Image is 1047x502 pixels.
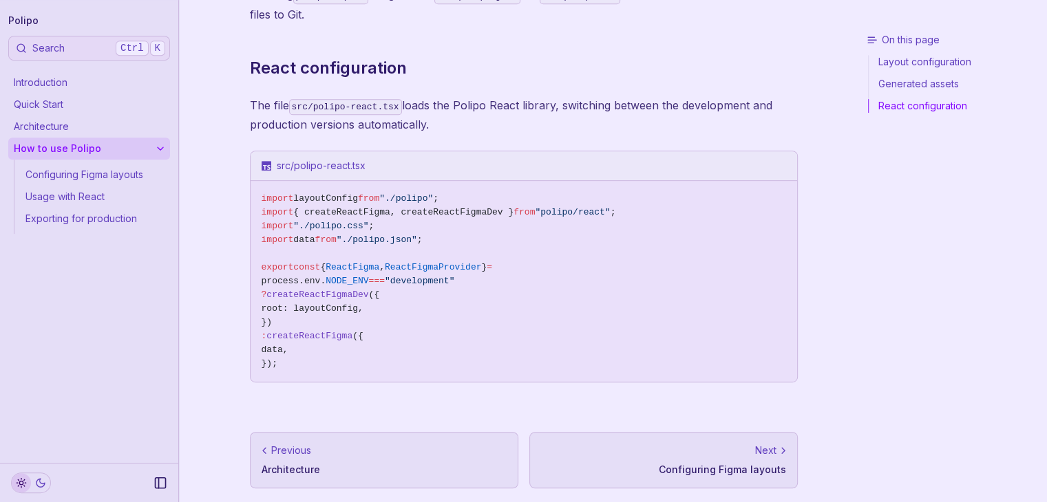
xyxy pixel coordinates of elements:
[262,463,507,477] p: Architecture
[262,262,294,272] span: export
[369,221,374,231] span: ;
[326,262,379,272] span: ReactFigma
[116,41,149,56] kbd: Ctrl
[514,207,535,217] span: from
[271,444,311,457] p: Previous
[529,432,798,488] a: NextConfiguring Figma layouts
[262,193,294,204] span: import
[262,358,277,369] span: });
[337,234,417,245] span: "./polipo.json"
[262,221,294,231] span: import
[8,11,39,30] a: Polipo
[869,55,1041,73] a: Layout configuration
[262,345,288,355] span: data,
[293,221,368,231] span: "./polipo.css"
[20,186,170,208] a: Usage with React
[487,262,492,272] span: =
[369,290,380,300] span: ({
[358,193,379,204] span: from
[250,96,798,135] p: The file loads the Polipo React library, switching between the development and production version...
[611,207,616,217] span: ;
[11,472,51,493] button: Toggle Theme
[869,95,1041,113] a: React configuration
[262,234,294,245] span: import
[250,57,407,79] a: React configuration
[417,234,423,245] span: ;
[352,331,363,341] span: ({
[293,207,514,217] span: { createReactFigma, createReactFigmaDev }
[481,262,487,272] span: }
[266,290,368,300] span: createReactFigmaDev
[8,116,170,138] a: Architecture
[8,72,170,94] a: Introduction
[369,276,385,286] span: ===
[20,208,170,230] a: Exporting for production
[869,73,1041,95] a: Generated assets
[150,41,165,56] kbd: K
[20,164,170,186] a: Configuring Figma layouts
[8,138,170,160] a: How to use Polipo
[262,276,326,286] span: process.env.
[8,94,170,116] a: Quick Start
[8,36,170,61] button: SearchCtrlK
[289,99,402,115] code: src/polipo-react.tsx
[262,207,294,217] span: import
[262,290,267,300] span: ?
[149,472,171,494] button: Collapse Sidebar
[326,276,368,286] span: NODE_ENV
[385,262,481,272] span: ReactFigmaProvider
[541,463,786,477] p: Configuring Figma layouts
[385,276,454,286] span: "development"
[315,234,337,245] span: from
[535,207,610,217] span: "polipo/react"
[433,193,438,204] span: ;
[262,331,267,341] span: :
[293,262,320,272] span: const
[293,193,358,204] span: layoutConfig
[250,432,518,488] a: PreviousArchitecture
[755,444,776,457] p: Next
[320,262,326,272] span: {
[379,193,433,204] span: "./polipo"
[867,33,1041,47] h3: On this page
[262,303,363,314] span: root: layoutConfig,
[293,234,315,245] span: data
[379,262,385,272] span: ,
[262,317,273,327] span: })
[277,159,765,173] figcaption: src/polipo-react.tsx
[266,331,352,341] span: createReactFigma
